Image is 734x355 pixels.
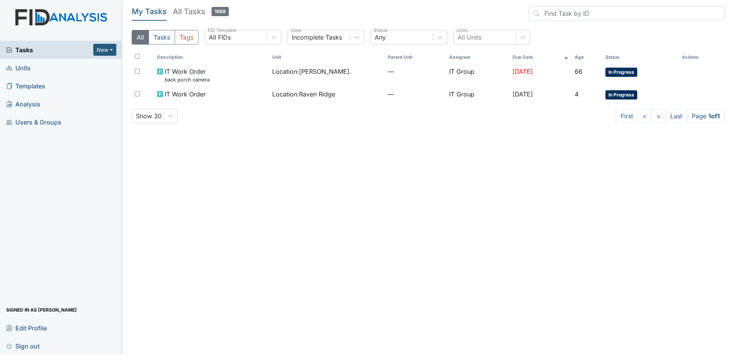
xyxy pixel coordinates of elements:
[165,90,206,99] span: IT Work Order
[529,6,725,21] input: Find Task by ID
[446,51,509,64] th: Assignee
[512,68,533,75] span: [DATE]
[269,51,385,64] th: Toggle SortBy
[6,304,77,316] span: Signed in as [PERSON_NAME]
[708,112,720,120] strong: 1 of 1
[385,51,446,64] th: Toggle SortBy
[6,62,31,74] span: Units
[446,86,509,103] td: IT Group
[132,6,167,17] h5: My Tasks
[6,45,93,55] a: Tasks
[149,30,175,45] button: Tasks
[165,67,210,83] span: IT Work Order back porch camera
[687,109,725,123] span: Page
[509,51,572,64] th: Toggle SortBy
[388,67,443,76] span: —
[136,111,162,121] div: Show 30
[575,68,582,75] span: 66
[605,68,637,77] span: In Progress
[272,67,351,76] span: Location : [PERSON_NAME].
[272,90,335,99] span: Location : Raven Ridge
[572,51,602,64] th: Toggle SortBy
[6,340,40,352] span: Sign out
[512,90,533,98] span: [DATE]
[6,80,45,92] span: Templates
[154,51,269,64] th: Toggle SortBy
[375,33,386,42] div: Any
[212,7,229,16] span: 1068
[6,116,61,128] span: Users & Groups
[575,90,579,98] span: 4
[651,109,666,123] a: >
[616,109,638,123] a: First
[6,98,40,110] span: Analysis
[93,44,116,56] button: New
[446,64,509,86] td: IT Group
[6,322,47,334] span: Edit Profile
[292,33,342,42] div: Incomplete Tasks
[388,90,443,99] span: —
[209,33,231,42] div: All FIDs
[458,33,481,42] div: All Units
[616,109,725,123] nav: task-pagination
[679,51,717,64] th: Actions
[602,51,678,64] th: Toggle SortBy
[605,90,637,100] span: In Progress
[132,30,149,45] button: All
[135,54,140,59] input: Toggle All Rows Selected
[165,76,210,83] small: back porch camera
[665,109,687,123] a: Last
[638,109,652,123] a: <
[175,30,198,45] button: Tags
[173,6,229,17] h5: All Tasks
[132,30,198,45] div: Type filter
